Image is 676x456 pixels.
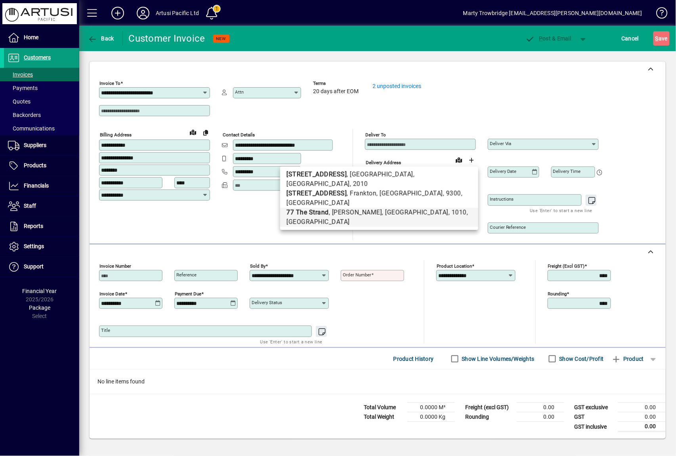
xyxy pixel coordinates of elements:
[347,171,413,178] span: , [GEOGRAPHIC_DATA]
[286,171,347,178] b: [STREET_ADDRESS]
[286,209,329,216] b: 77 The Strand
[347,190,376,197] span: , Frankton
[448,209,466,216] span: , 1010
[286,190,347,197] b: [STREET_ADDRESS]
[328,209,382,216] span: , [PERSON_NAME]
[443,190,461,197] span: , 9300
[349,180,368,188] span: , 2010
[286,171,414,188] span: , [GEOGRAPHIC_DATA]
[376,190,443,197] span: , [GEOGRAPHIC_DATA]
[286,190,462,207] span: , [GEOGRAPHIC_DATA]
[382,209,449,216] span: , [GEOGRAPHIC_DATA]
[286,209,468,226] span: , [GEOGRAPHIC_DATA]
